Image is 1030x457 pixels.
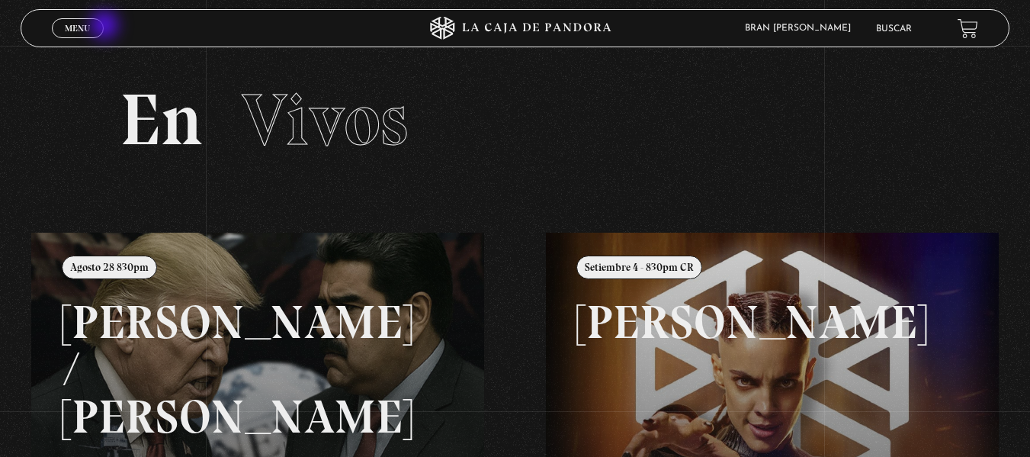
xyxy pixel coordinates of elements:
span: Bran [PERSON_NAME] [737,24,866,33]
a: View your shopping cart [958,18,978,38]
a: Buscar [876,24,912,34]
span: Vivos [242,76,408,163]
span: Menu [65,24,90,33]
span: Cerrar [59,37,95,47]
h2: En [120,84,911,156]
